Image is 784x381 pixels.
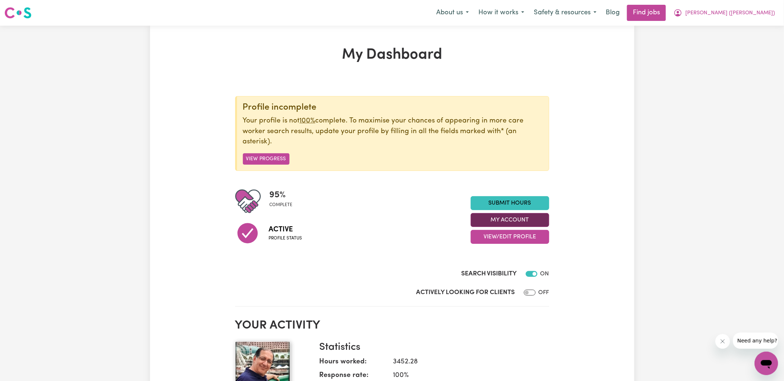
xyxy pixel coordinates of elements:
[235,319,549,333] h2: Your activity
[431,5,474,21] button: About us
[387,357,543,367] dd: 3452.28
[539,290,549,296] span: OFF
[462,269,517,279] label: Search Visibility
[387,370,543,381] dd: 100 %
[471,230,549,244] button: View/Edit Profile
[471,213,549,227] button: My Account
[715,334,730,349] iframe: Close message
[540,271,549,277] span: ON
[243,153,289,165] button: View Progress
[529,5,601,21] button: Safety & resources
[733,333,778,349] iframe: Message from company
[755,352,778,375] iframe: Button to launch messaging window
[627,5,666,21] a: Find jobs
[669,5,780,21] button: My Account
[235,46,549,64] h1: My Dashboard
[4,4,32,21] a: Careseekers logo
[243,102,543,113] div: Profile incomplete
[601,5,624,21] a: Blog
[270,188,293,202] span: 95 %
[270,202,293,208] span: complete
[270,188,299,214] div: Profile completeness: 95%
[269,235,302,242] span: Profile status
[243,116,543,147] p: Your profile is not complete. To maximise your chances of appearing in more care worker search re...
[471,196,549,210] a: Submit Hours
[685,9,775,17] span: [PERSON_NAME] ([PERSON_NAME])
[4,6,32,19] img: Careseekers logo
[320,357,387,370] dt: Hours worked:
[416,288,515,297] label: Actively Looking for Clients
[300,117,316,124] u: 100%
[320,341,543,354] h3: Statistics
[269,224,302,235] span: Active
[474,5,529,21] button: How it works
